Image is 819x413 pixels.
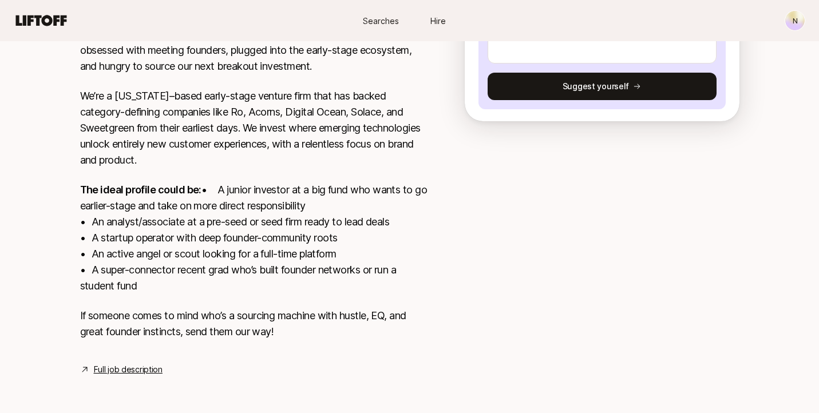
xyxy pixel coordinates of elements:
[80,26,428,74] p: someone who is obsessed with meeting founders, plugged into the early-stage ecosystem, and hungry...
[80,88,428,168] p: We’re a [US_STATE]–based early-stage venture firm that has backed category-defining companies lik...
[94,363,163,376] a: Full job description
[80,184,201,196] strong: The ideal profile could be:
[80,308,428,340] p: If someone comes to mind who’s a sourcing machine with hustle, EQ, and great founder instincts, s...
[430,15,446,27] span: Hire
[353,10,410,31] a: Searches
[793,14,798,27] p: N
[785,10,805,31] button: N
[410,10,467,31] a: Hire
[363,15,399,27] span: Searches
[80,182,428,294] p: • A junior investor at a big fund who wants to go earlier-stage and take on more direct responsib...
[488,73,717,100] button: Suggest yourself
